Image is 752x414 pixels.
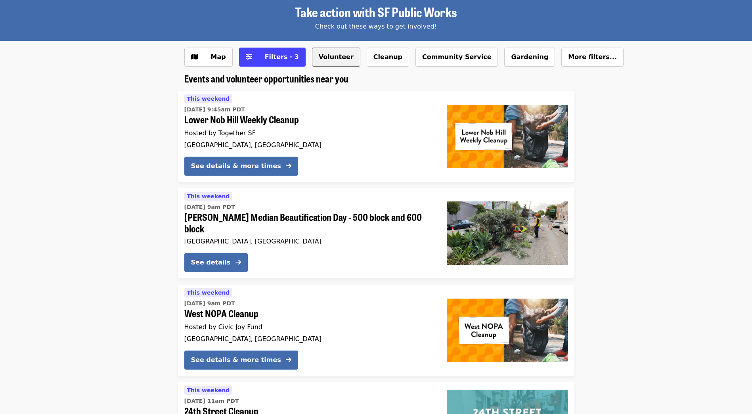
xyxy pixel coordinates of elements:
[211,53,226,61] span: Map
[178,285,574,376] a: See details for "West NOPA Cleanup"
[504,48,555,67] button: Gardening
[184,253,248,272] button: See details
[184,308,434,319] span: West NOPA Cleanup
[184,114,434,125] span: Lower Nob Hill Weekly Cleanup
[295,2,457,21] span: Take action with SF Public Works
[184,203,235,211] time: [DATE] 9am PDT
[239,48,306,67] button: Filters (3 selected)
[184,335,434,343] div: [GEOGRAPHIC_DATA], [GEOGRAPHIC_DATA]
[568,53,617,61] span: More filters...
[265,53,299,61] span: Filters · 3
[286,356,291,364] i: arrow-right icon
[187,96,230,102] span: This weekend
[191,161,281,171] div: See details & more times
[184,157,298,176] button: See details & more times
[447,105,568,168] img: Lower Nob Hill Weekly Cleanup organized by Together SF
[286,162,291,170] i: arrow-right icon
[184,299,235,308] time: [DATE] 9am PDT
[178,91,574,182] a: See details for "Lower Nob Hill Weekly Cleanup"
[184,323,262,331] span: Hosted by Civic Joy Fund
[447,299,568,362] img: West NOPA Cleanup organized by Civic Joy Fund
[235,259,241,266] i: arrow-right icon
[191,258,231,267] div: See details
[187,193,230,199] span: This weekend
[561,48,624,67] button: More filters...
[246,53,252,61] i: sliders-h icon
[415,48,498,67] button: Community Service
[312,48,360,67] button: Volunteer
[187,387,230,393] span: This weekend
[191,53,198,61] i: map icon
[184,351,298,370] button: See details & more times
[184,105,245,114] time: [DATE] 9:45am PDT
[184,129,256,137] span: Hosted by Together SF
[184,238,434,245] div: [GEOGRAPHIC_DATA], [GEOGRAPHIC_DATA]
[178,188,574,278] a: See details for "Guerrero Median Beautification Day - 500 block and 600 block"
[184,211,434,234] span: [PERSON_NAME] Median Beautification Day - 500 block and 600 block
[187,289,230,296] span: This weekend
[184,71,348,85] span: Events and volunteer opportunities near you
[184,22,568,31] div: Check out these ways to get involved!
[184,141,434,149] div: [GEOGRAPHIC_DATA], [GEOGRAPHIC_DATA]
[191,355,281,365] div: See details & more times
[447,201,568,265] img: Guerrero Median Beautification Day - 500 block and 600 block organized by SF Public Works
[367,48,409,67] button: Cleanup
[184,48,233,67] button: Show map view
[184,397,239,405] time: [DATE] 11am PDT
